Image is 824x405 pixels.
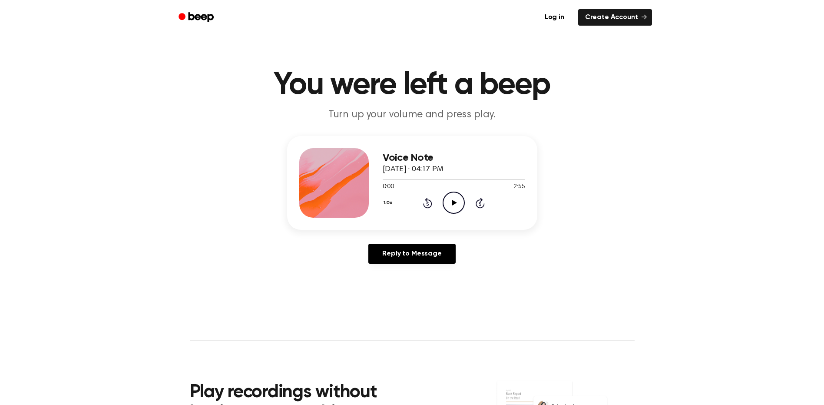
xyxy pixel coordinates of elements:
button: 1.0x [383,196,396,210]
span: [DATE] · 04:17 PM [383,166,443,173]
span: 0:00 [383,183,394,192]
a: Beep [172,9,222,26]
h1: You were left a beep [190,70,635,101]
h3: Voice Note [383,152,525,164]
a: Log in [536,7,573,27]
span: 2:55 [513,183,525,192]
a: Create Account [578,9,652,26]
a: Reply to Message [368,244,455,264]
p: Turn up your volume and press play. [245,108,579,122]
